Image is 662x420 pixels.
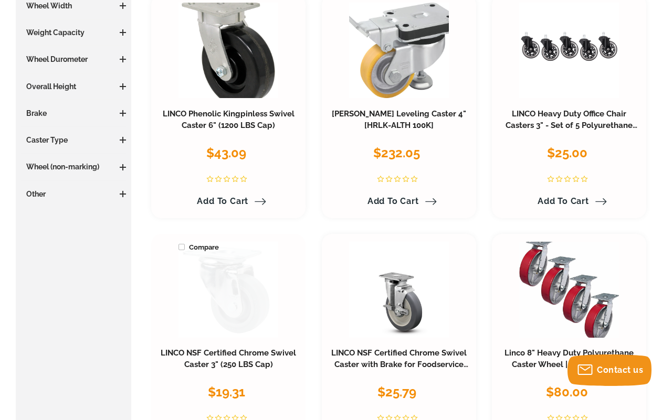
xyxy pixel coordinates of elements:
[547,145,587,160] span: $25.00
[21,189,126,199] h3: Other
[367,196,419,206] span: Add to Cart
[178,242,219,253] span: Compare
[546,384,588,400] span: $80.00
[361,192,437,210] a: Add to Cart
[21,27,126,38] h3: Weight Capacity
[21,1,126,11] h3: Wheel Width
[331,348,468,381] a: LINCO NSF Certified Chrome Swivel Caster with Brake for Foodservice 6"
[191,192,266,210] a: Add to Cart
[21,54,126,64] h3: Wheel Durometer
[208,384,245,400] span: $19.31
[21,161,126,172] h3: Wheel (non-marking)
[206,145,246,160] span: $43.09
[506,109,637,153] a: LINCO Heavy Duty Office Chair Casters 3" - Set of 5 Polyurethane Swivel Wheels (600 LBS Cap Combi...
[373,145,420,160] span: $232.05
[568,354,652,386] button: Contact us
[597,365,643,375] span: Contact us
[332,109,466,130] a: [PERSON_NAME] Leveling Caster 4" [HRLK-ALTH 100K]
[377,384,416,400] span: $25.79
[538,196,589,206] span: Add to Cart
[21,135,126,145] h3: Caster Type
[21,81,126,92] h3: Overall Height
[504,348,634,392] a: Linco 8" Heavy Duty Polyurethane Caster Wheel | Set of 4 Swivel Casters with Red Poly on Cast Iro...
[161,348,296,369] a: LINCO NSF Certified Chrome Swivel Caster 3" (250 LBS Cap)
[531,192,607,210] a: Add to Cart
[21,108,126,119] h3: Brake
[197,196,248,206] span: Add to Cart
[163,109,295,130] a: LINCO Phenolic Kingpinless Swivel Caster 6" (1200 LBS Cap)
